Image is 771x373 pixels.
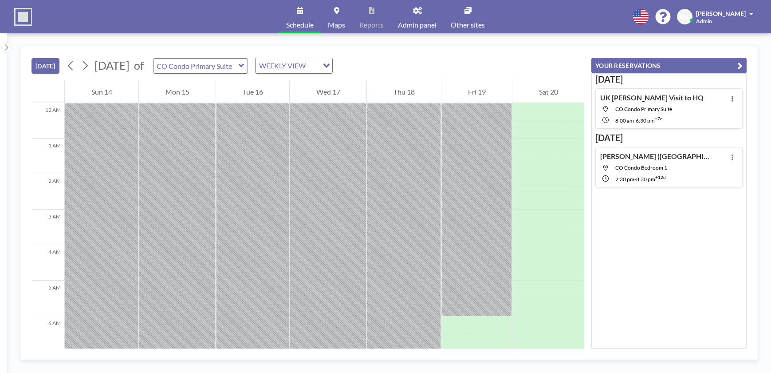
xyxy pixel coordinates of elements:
sup: +12d [655,175,666,180]
div: 6 AM [31,316,64,352]
div: Wed 17 [290,81,366,103]
div: Mon 15 [139,81,216,103]
span: Reports [359,21,384,28]
span: Schedule [286,21,314,28]
input: Search for option [308,60,318,71]
div: 1 AM [31,139,64,174]
span: WEEKLY VIEW [257,60,307,71]
div: 5 AM [31,281,64,316]
button: [DATE] [31,58,59,74]
div: Search for option [256,58,332,73]
span: 8:30 PM [636,176,655,183]
span: 2:30 PM [615,176,634,183]
h4: UK [PERSON_NAME] Visit to HQ [600,93,704,102]
img: organization-logo [14,8,32,26]
span: - [634,176,636,183]
span: Admin panel [398,21,437,28]
span: CO Condo Primary Suite [615,106,672,112]
span: [PERSON_NAME] [696,10,746,17]
div: Sun 14 [65,81,138,103]
div: 4 AM [31,245,64,281]
div: 3 AM [31,210,64,245]
div: Sat 20 [512,81,584,103]
span: of [134,59,144,72]
span: Other sites [451,21,485,28]
div: Thu 18 [367,81,441,103]
button: YOUR RESERVATIONS [591,58,747,73]
div: 2 AM [31,174,64,210]
span: Admin [696,18,712,24]
sup: +7d [655,116,663,121]
span: 6:30 PM [636,117,655,124]
span: Maps [328,21,345,28]
h3: [DATE] [595,132,743,143]
div: Fri 19 [441,81,512,103]
span: CO Condo Bedroom 1 [615,164,667,171]
span: 8:00 AM [615,117,634,124]
input: CO Condo Primary Suite [153,59,239,73]
h4: [PERSON_NAME] ([GEOGRAPHIC_DATA]) [GEOGRAPHIC_DATA] Visit [600,152,711,161]
span: - [634,117,636,124]
span: BW [680,13,690,21]
div: 12 AM [31,103,64,139]
span: [DATE] [94,59,130,72]
h3: [DATE] [595,74,743,85]
div: Tue 16 [216,81,289,103]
